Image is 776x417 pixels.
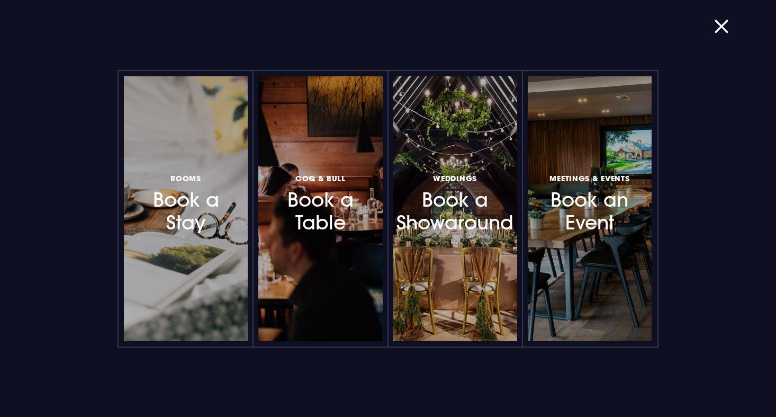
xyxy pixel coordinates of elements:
a: WeddingsBook a Showaround [393,76,517,341]
span: Rooms [170,173,201,183]
h3: Book a Table [276,172,365,235]
a: Meetings & EventsBook an Event [528,76,652,341]
a: RoomsBook a Stay [124,76,248,341]
h3: Book a Stay [141,172,231,235]
a: Coq & BullBook a Table [258,76,382,341]
span: Coq & Bull [295,173,346,183]
span: Weddings [433,173,477,183]
h3: Book a Showaround [410,172,500,235]
span: Meetings & Events [549,173,629,183]
h3: Book an Event [545,172,634,235]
